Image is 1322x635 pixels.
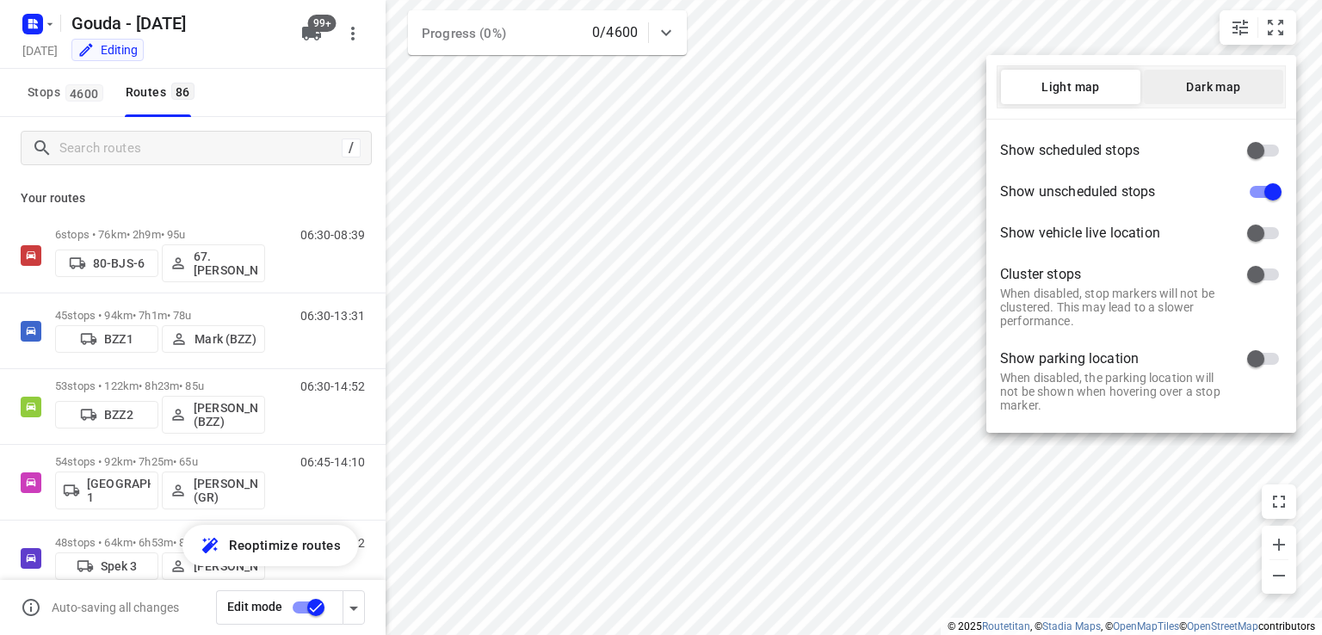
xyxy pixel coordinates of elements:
span: Show unscheduled stops [1000,182,1234,202]
p: When disabled, the parking location will not be shown when hovering over a stop marker. [1000,371,1234,412]
span: Light map [1001,80,1140,94]
span: Show parking location [1000,348,1234,369]
span: Dark map [1144,80,1283,94]
span: Show scheduled stops [1000,140,1234,161]
button: Light map [1001,70,1140,104]
span: Show vehicle live location [1000,223,1234,244]
button: Dark map [1144,70,1283,104]
span: Cluster stops [1000,264,1234,285]
p: When disabled, stop markers will not be clustered. This may lead to a slower performance. [1000,287,1234,328]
